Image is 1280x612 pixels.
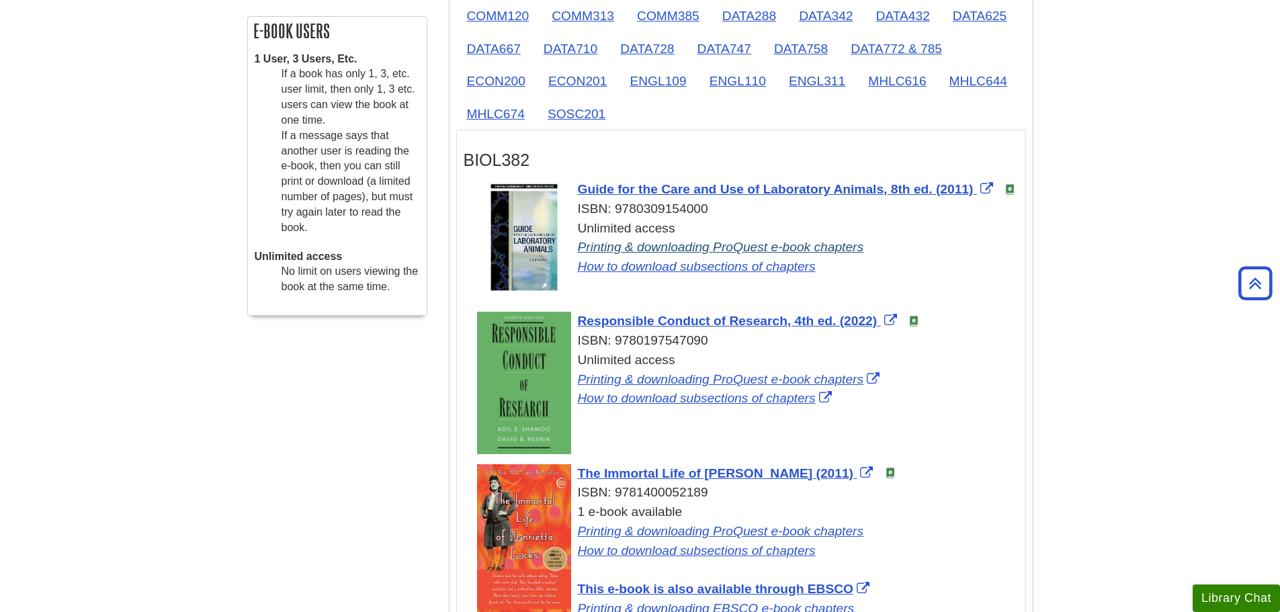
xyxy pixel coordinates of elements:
a: Printing & downloading ProQuest e-book chapters [578,524,864,538]
div: ISBN: 9780197547090 [477,331,1019,351]
a: ENGL110 [699,64,777,97]
a: MHLC644 [939,64,1018,97]
img: e-Book [908,316,919,326]
img: e-Book [885,468,896,478]
a: MHLC616 [857,64,937,97]
a: DATA728 [609,32,685,65]
a: DATA772 & 785 [840,32,953,65]
a: MHLC674 [456,97,536,130]
span: Guide for the Care and Use of Laboratory Animals, 8th ed. (2011) [578,182,974,196]
a: Back to Top [1234,274,1277,292]
h3: BIOL382 [464,150,1019,170]
img: Cover Art [477,180,571,302]
dd: No limit on users viewing the book at the same time. [282,264,420,295]
a: SOSC201 [537,97,616,130]
a: Link opens in new window [578,240,864,254]
div: ISBN: 9780309154000 [477,200,1019,219]
div: Unlimited access [477,351,1019,408]
img: Cover Art [477,312,571,453]
a: ECON201 [538,64,617,97]
dd: If a book has only 1, 3, etc. user limit, then only 1, 3 etc. users can view the book at one time... [282,67,420,235]
a: Link opens in new window [578,466,877,480]
h2: E-book Users [248,17,427,45]
a: Link opens in new window [578,314,900,328]
dt: Unlimited access [255,249,420,265]
a: Link opens in new window [578,259,816,273]
dt: 1 User, 3 Users, Etc. [255,52,420,67]
div: Unlimited access [477,219,1019,277]
a: Link opens in new window [578,391,835,405]
a: ECON200 [456,64,536,97]
a: Link opens in new window [578,582,873,596]
span: The Immortal Life of [PERSON_NAME] (2011) [578,466,853,480]
a: Link opens in new window [578,372,884,386]
a: ENGL109 [619,64,697,97]
a: DATA747 [687,32,762,65]
a: ENGL311 [778,64,856,97]
span: Responsible Conduct of Research, 4th ed. (2022) [578,314,878,328]
a: Link opens in new window [578,182,996,196]
img: e-Book [1005,184,1015,195]
a: How to download subsections of chapters [578,543,816,558]
a: DATA667 [456,32,531,65]
a: DATA758 [763,32,839,65]
a: DATA710 [533,32,608,65]
div: ISBN: 9781400052189 [477,483,1019,502]
button: Library Chat [1193,584,1280,612]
